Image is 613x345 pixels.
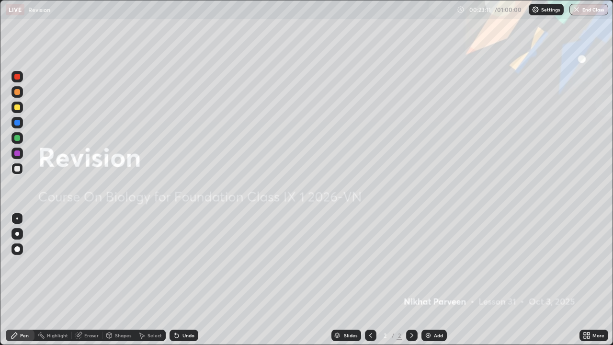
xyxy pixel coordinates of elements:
div: Shapes [115,333,131,338]
div: Undo [182,333,194,338]
button: End Class [569,4,608,15]
div: 2 [380,333,390,338]
div: Highlight [47,333,68,338]
div: Slides [344,333,357,338]
div: Select [148,333,162,338]
div: Add [434,333,443,338]
img: add-slide-button [424,332,432,339]
p: Revision [28,6,50,13]
div: Eraser [84,333,99,338]
div: More [592,333,604,338]
div: Pen [20,333,29,338]
img: class-settings-icons [532,6,539,13]
div: 2 [397,331,402,340]
p: LIVE [9,6,22,13]
div: / [392,333,395,338]
img: end-class-cross [573,6,580,13]
p: Settings [541,7,560,12]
